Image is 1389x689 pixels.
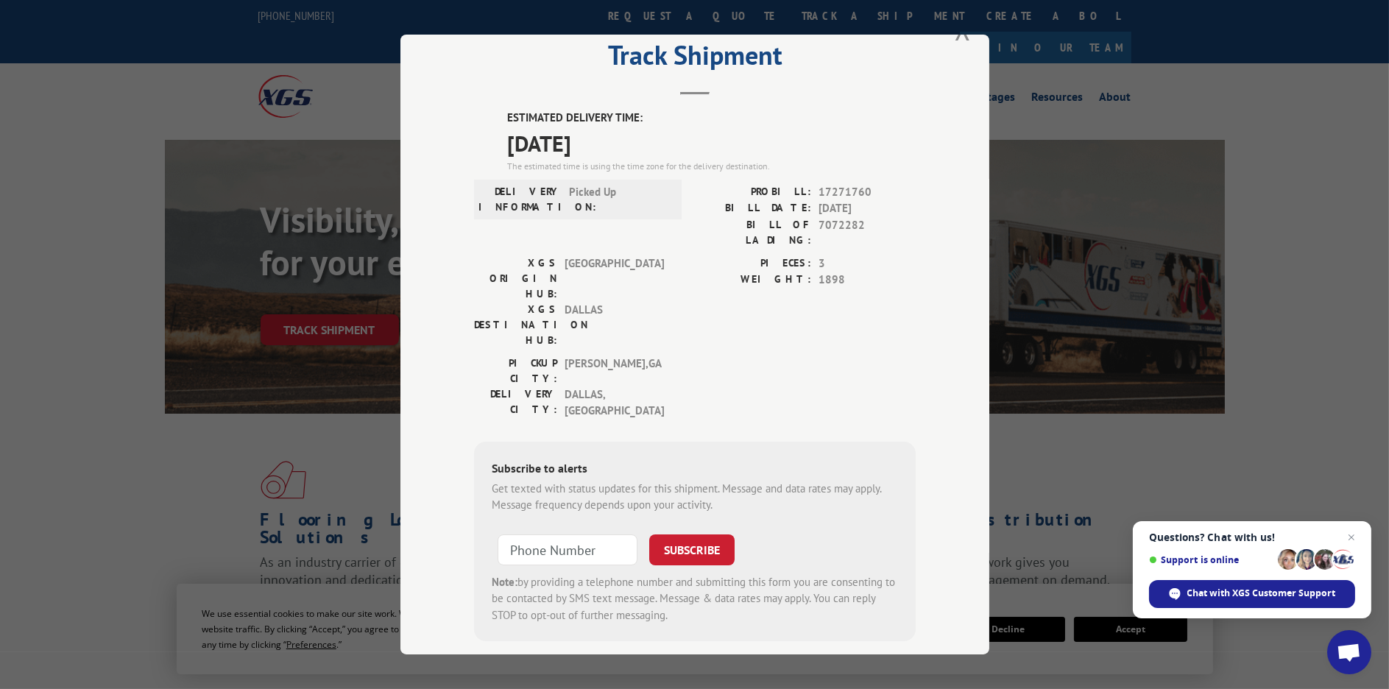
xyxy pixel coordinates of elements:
[819,200,916,217] span: [DATE]
[478,183,562,214] label: DELIVERY INFORMATION:
[492,480,898,513] div: Get texted with status updates for this shipment. Message and data rates may apply. Message frequ...
[474,255,557,301] label: XGS ORIGIN HUB:
[565,301,664,347] span: DALLAS
[1149,554,1273,565] span: Support is online
[1327,630,1371,674] div: Open chat
[565,255,664,301] span: [GEOGRAPHIC_DATA]
[474,301,557,347] label: XGS DESTINATION HUB:
[695,183,811,200] label: PROBILL:
[565,386,664,419] span: DALLAS , [GEOGRAPHIC_DATA]
[1187,587,1336,600] span: Chat with XGS Customer Support
[565,355,664,386] span: [PERSON_NAME] , GA
[492,459,898,480] div: Subscribe to alerts
[498,534,637,565] input: Phone Number
[1343,529,1360,546] span: Close chat
[695,216,811,247] label: BILL OF LADING:
[819,216,916,247] span: 7072282
[474,45,916,73] h2: Track Shipment
[474,386,557,419] label: DELIVERY CITY:
[507,159,916,172] div: The estimated time is using the time zone for the delivery destination.
[1149,531,1355,543] span: Questions? Chat with us!
[819,183,916,200] span: 17271760
[649,534,735,565] button: SUBSCRIBE
[819,255,916,272] span: 3
[1149,580,1355,608] div: Chat with XGS Customer Support
[507,126,916,159] span: [DATE]
[569,183,668,214] span: Picked Up
[819,272,916,289] span: 1898
[492,573,898,623] div: by providing a telephone number and submitting this form you are consenting to be contacted by SM...
[507,110,916,127] label: ESTIMATED DELIVERY TIME:
[695,255,811,272] label: PIECES:
[474,355,557,386] label: PICKUP CITY:
[492,574,517,588] strong: Note:
[695,200,811,217] label: BILL DATE:
[695,272,811,289] label: WEIGHT:
[955,10,971,49] button: Close modal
